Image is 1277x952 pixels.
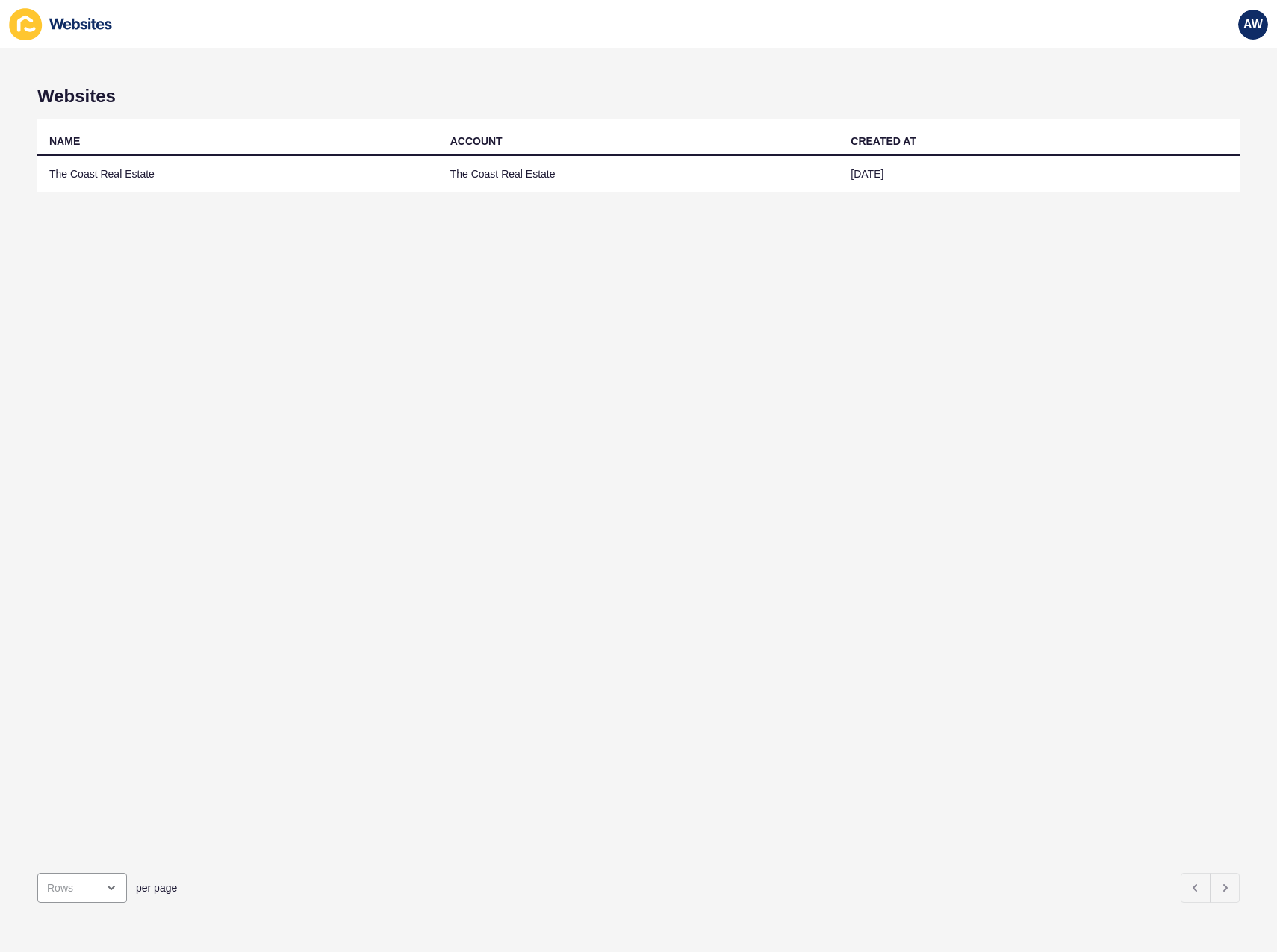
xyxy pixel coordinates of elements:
[1243,17,1263,32] span: AW
[37,873,127,903] div: open menu
[37,86,1240,107] h1: Websites
[136,880,177,895] span: per page
[438,156,839,192] td: The Coast Real Estate
[839,156,1240,192] td: [DATE]
[450,134,503,148] div: ACCOUNT
[37,156,438,192] td: The Coast Real Estate
[851,134,916,148] div: CREATED AT
[49,134,80,148] div: NAME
